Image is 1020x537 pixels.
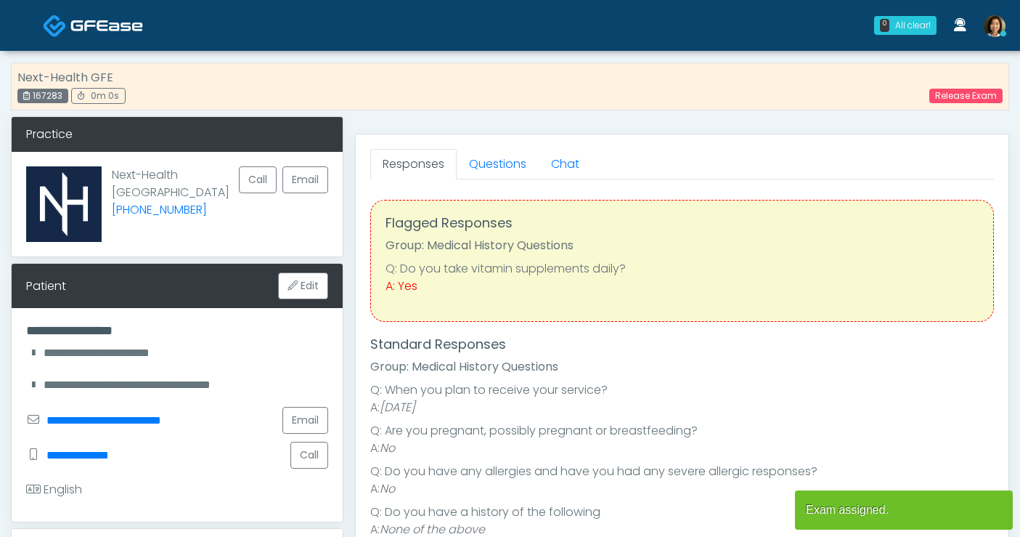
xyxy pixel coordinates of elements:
p: Next-Health [GEOGRAPHIC_DATA] [112,166,229,230]
button: Edit [278,272,328,299]
div: All clear! [895,19,931,32]
img: Provider image [26,166,102,242]
div: 167283 [17,89,68,103]
div: Practice [12,117,343,152]
div: 0 [880,19,889,32]
div: A: Yes [385,278,979,295]
a: Email [282,407,328,434]
h4: Standard Responses [370,336,994,352]
a: [PHONE_NUMBER] [112,201,207,218]
li: Q: Are you pregnant, possibly pregnant or breastfeeding? [370,422,994,440]
a: Chat [539,149,592,179]
strong: Group: Medical History Questions [370,358,558,375]
li: Q: Do you have a history of the following [370,504,994,521]
a: Release Exam [929,89,1003,103]
span: 0m 0s [91,89,119,102]
li: Q: Do you have any allergies and have you had any severe allergic responses? [370,463,994,480]
img: Docovia [43,14,67,38]
li: A: [370,399,994,416]
button: Call [290,442,328,469]
article: Exam assigned. [795,490,1013,530]
li: Q: When you plan to receive your service? [370,381,994,399]
div: Patient [26,278,66,295]
img: Docovia [70,18,143,33]
a: Docovia [43,1,143,49]
em: No [380,480,395,497]
strong: Group: Medical History Questions [385,237,574,254]
em: No [380,440,395,456]
a: Email [282,166,328,193]
li: A: [370,480,994,498]
button: Call [239,166,277,193]
em: [DATE] [380,399,415,416]
a: Questions [457,149,539,179]
img: Shu Dong [984,15,1005,37]
div: English [26,481,82,498]
li: Q: Do you take vitamin supplements daily? [385,260,979,278]
a: Responses [370,149,457,179]
a: 0 All clear! [865,10,945,41]
h4: Flagged Responses [385,215,979,231]
strong: Next-Health GFE [17,69,113,86]
li: A: [370,440,994,457]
